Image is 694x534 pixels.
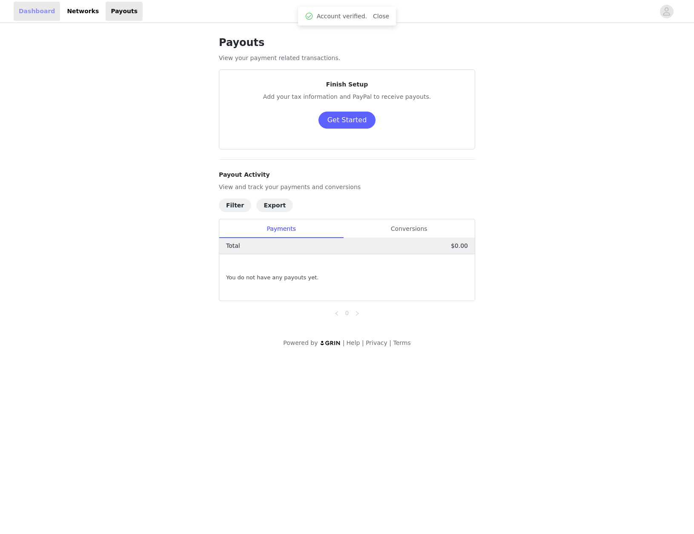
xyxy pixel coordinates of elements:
[662,5,671,18] div: avatar
[106,2,143,21] a: Payouts
[362,339,364,346] span: |
[451,241,468,250] p: $0.00
[334,311,339,316] i: icon: left
[347,339,360,346] a: Help
[14,2,60,21] a: Dashboard
[343,339,345,346] span: |
[317,12,367,21] span: Account verified.
[283,339,318,346] span: Powered by
[219,35,475,50] h1: Payouts
[355,311,360,316] i: icon: right
[219,219,343,238] div: Payments
[373,13,389,20] a: Close
[219,170,475,179] h4: Payout Activity
[219,54,475,63] p: View your payment related transactions.
[256,198,293,212] button: Export
[393,339,410,346] a: Terms
[332,308,342,318] li: Previous Page
[343,219,475,238] div: Conversions
[229,80,465,89] p: Finish Setup
[226,241,240,250] p: Total
[226,273,318,282] span: You do not have any payouts yet.
[219,198,251,212] button: Filter
[62,2,104,21] a: Networks
[366,339,387,346] a: Privacy
[342,308,352,318] a: 0
[219,183,475,192] p: View and track your payments and conversions
[389,339,391,346] span: |
[320,340,341,346] img: logo
[352,308,362,318] li: Next Page
[229,92,465,101] p: Add your tax information and PayPal to receive payouts.
[318,112,376,129] button: Get Started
